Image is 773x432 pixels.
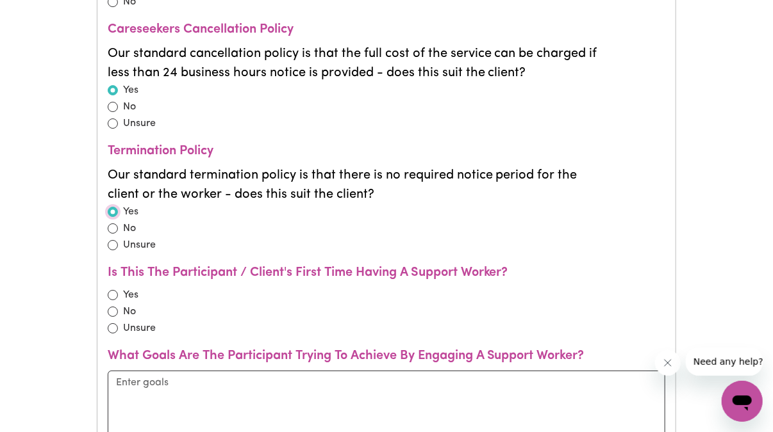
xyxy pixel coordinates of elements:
label: Is This The Participant / Client's First Time Having A Support Worker? [108,263,508,282]
p: Our standard cancellation policy is that the full cost of the service can be charged if less than... [108,44,610,83]
label: Termination Policy [108,141,213,161]
iframe: Button to launch messaging window [722,381,763,422]
span: Need any help? [8,9,78,19]
label: What Goals Are The Participant Trying To Achieve By Engaging A Support Worker? [108,346,585,365]
label: Careseekers Cancellation Policy [108,20,294,39]
iframe: Close message [655,350,681,376]
label: No [123,221,136,236]
label: Unsure [123,116,156,131]
label: Unsure [123,321,156,336]
label: Yes [123,204,138,220]
label: Unsure [123,237,156,253]
label: Yes [123,287,138,303]
label: No [123,99,136,115]
p: Our standard termination policy is that there is no required notice period for the client or the ... [108,166,610,204]
iframe: Message from company [686,348,763,376]
label: Yes [123,83,138,98]
label: No [123,304,136,319]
